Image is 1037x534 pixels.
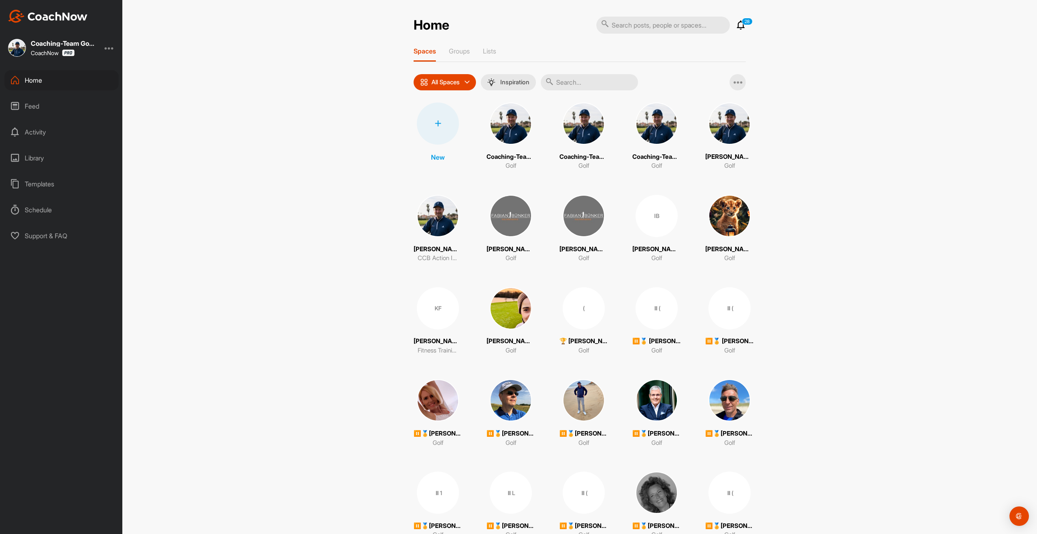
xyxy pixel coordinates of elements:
p: [PERSON_NAME] [632,245,681,254]
a: [PERSON_NAME]Golf [705,103,754,171]
p: [PERSON_NAME] Golf Akademie [486,245,535,254]
a: ⏸(⏸️🏅 [PERSON_NAME] (18,6)Golf [632,287,681,355]
div: Open Intercom Messenger [1009,506,1029,526]
input: Search posts, people or spaces... [596,17,730,34]
img: square_76f96ec4196c1962453f0fa417d3756b.jpg [708,103,751,145]
p: ⏸️🏅[PERSON_NAME] (16,3) [705,521,754,531]
a: ⏸(⏸️🏅 [PERSON_NAME] (12,0)Golf [705,287,754,355]
p: Golf [578,346,589,355]
div: ⏸( [708,472,751,514]
div: ⏸L [490,472,532,514]
p: Golf [651,254,662,263]
a: [PERSON_NAME] 🏆 (26,3)Golf [486,287,535,355]
p: ⏸️🏅[PERSON_NAME] (54.0) [414,429,462,438]
h2: Home [414,17,449,33]
p: Golf [578,161,589,171]
p: Lists [483,47,496,55]
p: [PERSON_NAME] [705,152,754,162]
p: Golf [724,254,735,263]
p: Golf [578,438,589,448]
p: Golf [506,254,516,263]
p: ⏸️🏅[PERSON_NAME] [486,429,535,438]
img: square_76f96ec4196c1962453f0fa417d3756b.jpg [8,39,26,57]
a: Coaching-Team Golf AkademieGolf [559,103,608,171]
div: Feed [4,96,119,116]
a: [PERSON_NAME] Golf AkademieGolf [486,195,535,263]
img: icon [420,78,428,86]
a: [PERSON_NAME]CCB Action Items [414,195,462,263]
p: [PERSON_NAME] [414,245,462,254]
p: [PERSON_NAME] Golfakademie (Admin) [559,245,608,254]
p: Golf [724,346,735,355]
p: All Spaces [431,79,460,85]
p: ⏸️🏅[PERSON_NAME] [486,521,535,531]
div: Schedule [4,200,119,220]
a: Coaching-Team Golf AkademieGolf [486,103,535,171]
div: Home [4,70,119,90]
a: IB[PERSON_NAME]Golf [632,195,681,263]
a: ⏸️🏅[PERSON_NAME] (36)Golf [705,379,754,447]
img: square_87480ad1996db3f95417b017d398971a.jpg [563,195,605,237]
p: Golf [506,346,516,355]
img: square_76f96ec4196c1962453f0fa417d3756b.jpg [417,195,459,237]
img: square_7ef382e363a49cefbcd607e9d54194e9.jpg [490,379,532,421]
p: ⏸️🏅[PERSON_NAME] (36) [705,429,754,438]
img: square_3edf56618aaa407057386cf3591714b6.jpg [563,379,605,421]
img: square_dc0cc292e2fc9075c9e1cc66a7230871.jpg [636,379,678,421]
p: Groups [449,47,470,55]
div: Templates [4,174,119,194]
p: Coaching-Team Golf Akademie [559,152,608,162]
p: Spaces [414,47,436,55]
p: ⏸️🏅[PERSON_NAME] ( 13,6) [414,521,462,531]
img: menuIcon [487,78,495,86]
div: KF [417,287,459,329]
p: 28 [742,18,753,25]
p: Golf [506,161,516,171]
div: CoachNow [31,49,75,56]
img: square_cf12759b40996944e5843dcd86417d3b.jpg [417,379,459,421]
a: KF[PERSON_NAME]Fitness Training [414,287,462,355]
img: CoachNow Pro [62,49,75,56]
div: ⏸( [708,287,751,329]
a: ⏸️🏅[PERSON_NAME]Golf [486,379,535,447]
p: Golf [578,254,589,263]
p: [PERSON_NAME] [414,337,462,346]
a: [PERSON_NAME] (54)Golf [705,195,754,263]
div: Coaching-Team Golfakademie [31,40,96,47]
img: CoachNow [8,10,87,23]
a: (🏆 [PERSON_NAME] (41.3)Golf [559,287,608,355]
a: ⏸️🏅[PERSON_NAME] (11.4)Golf [559,379,608,447]
div: Library [4,148,119,168]
p: [PERSON_NAME] 🏆 (26,3) [486,337,535,346]
p: ⏸️🏅[PERSON_NAME] (23,6) [632,429,681,438]
div: ⏸( [636,287,678,329]
p: CCB Action Items [418,254,458,263]
p: Golf [506,438,516,448]
p: ⏸️🏅[PERSON_NAME] (22,6) [632,521,681,531]
p: Golf [651,346,662,355]
p: Golf [651,161,662,171]
p: Golf [433,438,444,448]
div: ( [563,287,605,329]
div: IB [636,195,678,237]
p: [PERSON_NAME] (54) [705,245,754,254]
img: square_76f96ec4196c1962453f0fa417d3756b.jpg [636,103,678,145]
img: square_76f96ec4196c1962453f0fa417d3756b.jpg [563,103,605,145]
p: ⏸️🏅 [PERSON_NAME] (18,6) [632,337,681,346]
p: Golf [724,161,735,171]
p: ⏸️🏅 [PERSON_NAME] (12,0) [705,337,754,346]
img: square_469b16c569ee8667aceb0e71edb440b4.jpg [490,287,532,329]
img: square_585f0e4f9002ca77970775d8eacea1dd.jpg [708,379,751,421]
div: Support & FAQ [4,226,119,246]
p: ⏸️🏅[PERSON_NAME] (10,7) [559,521,608,531]
div: ⏸( [563,472,605,514]
a: ⏸️🏅[PERSON_NAME] (23,6)Golf [632,379,681,447]
p: Coaching-Team Golf Akademie [632,152,681,162]
a: ⏸️🏅[PERSON_NAME] (54.0)Golf [414,379,462,447]
a: [PERSON_NAME] Golfakademie (Admin)Golf [559,195,608,263]
p: Golf [651,438,662,448]
div: Activity [4,122,119,142]
p: Fitness Training [418,346,458,355]
a: Coaching-Team Golf AkademieGolf [632,103,681,171]
p: ⏸️🏅[PERSON_NAME] (11.4) [559,429,608,438]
